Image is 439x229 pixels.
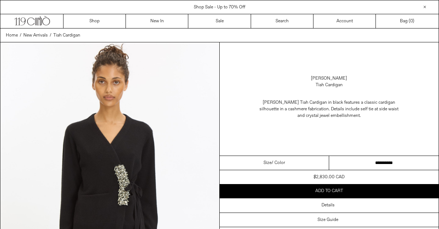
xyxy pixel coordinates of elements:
[315,188,343,194] span: Add to cart
[23,32,48,39] a: New Arrivals
[410,18,413,24] span: 0
[50,32,51,39] span: /
[194,4,245,10] a: Shop Sale - Up to 70% Off
[313,174,344,180] div: $2,830.00 CAD
[311,75,347,82] a: [PERSON_NAME]
[410,18,414,24] span: )
[321,203,335,208] h3: Details
[256,96,402,123] p: [PERSON_NAME] Tiah Cardigan in black features a classic cardigan silhouette in a cashmere fabrica...
[188,14,251,28] a: Sale
[263,160,272,166] span: Size
[6,33,18,38] span: Home
[317,217,338,222] h3: Size Guide
[6,32,18,39] a: Home
[126,14,188,28] a: New In
[313,14,376,28] a: Account
[63,14,126,28] a: Shop
[316,82,343,88] div: Tiah Cardigan
[23,33,48,38] span: New Arrivals
[376,14,438,28] a: Bag ()
[251,14,313,28] a: Search
[53,33,80,38] span: Tiah Cardigan
[272,160,285,166] span: / Color
[20,32,22,39] span: /
[220,184,439,198] button: Add to cart
[53,32,80,39] a: Tiah Cardigan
